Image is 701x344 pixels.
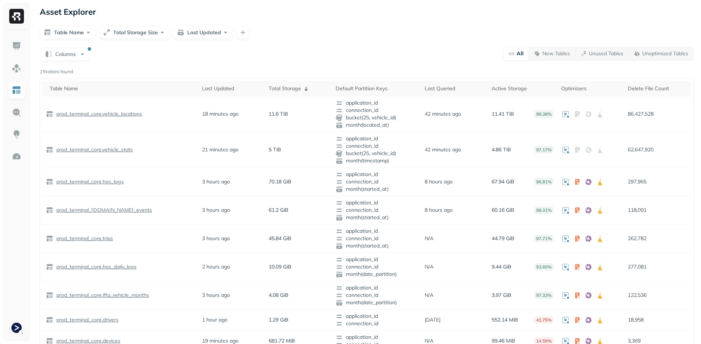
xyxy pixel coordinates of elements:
[12,41,21,51] img: Dashboard
[46,146,53,154] img: table
[55,263,137,270] p: prod_terminal_core.hos_daily_logs
[336,107,417,114] span: connection_id
[41,48,90,61] button: Columns
[336,271,417,278] span: month(date_partition)
[12,63,21,73] img: Assets
[46,207,53,214] img: table
[269,110,288,117] p: 11.6 TiB
[173,26,233,39] button: Last Updated
[53,146,133,153] a: prod_terminal_core.vehicle_stats
[269,178,291,185] p: 70.18 GiB
[55,316,118,323] p: prod_terminal_core.drivers
[336,263,417,271] span: connection_id
[336,135,417,143] span: application_id
[534,110,554,118] p: 98.38%
[425,263,433,270] p: N/A
[336,284,417,292] span: application_id
[425,110,461,117] p: 42 minutes ago
[202,110,238,117] p: 18 minutes ago
[55,110,142,117] p: prod_terminal_core.vehicle_locations
[492,263,511,270] p: 9.44 GiB
[492,110,514,117] p: 11.41 TiB
[336,157,417,165] span: month(timestamp)
[55,235,113,242] p: prod_terminal_core.trips
[534,316,554,324] p: 41.75%
[425,85,484,92] div: Last Queried
[202,316,227,323] p: 1 hour ago
[40,26,96,39] button: Table Name
[53,207,152,214] a: prod_terminal_[DOMAIN_NAME]_events
[336,85,417,92] div: Default Partition Keys
[425,292,433,299] p: N/A
[269,207,288,214] p: 61.2 GiB
[336,313,417,320] span: application_id
[336,150,417,157] span: bucket(25, vehicle_id)
[628,292,687,299] p: 122,536
[46,110,53,118] img: table
[492,292,511,299] p: 3.97 GiB
[40,7,96,17] p: Asset Explorer
[628,235,687,242] p: 262,782
[202,85,262,92] div: Last Updated
[46,316,53,324] img: table
[12,130,21,139] img: Insights
[269,235,291,242] p: 45.84 GiB
[336,186,417,193] span: month(started_at)
[12,152,21,161] img: Optimization
[336,143,417,150] span: connection_id
[492,85,554,92] div: Active Storage
[589,50,623,57] p: Unused Tables
[53,316,118,323] a: prod_terminal_core.drivers
[628,146,687,153] p: 62,647,920
[336,122,417,129] span: month(located_at)
[336,228,417,235] span: application_id
[12,108,21,117] img: Query Explorer
[492,178,514,185] p: 67.94 GiB
[425,146,461,153] p: 42 minutes ago
[269,84,328,93] div: Total Storage
[336,178,417,186] span: connection_id
[202,146,238,153] p: 21 minutes ago
[628,207,687,214] p: 118,091
[55,178,124,185] p: prod_terminal_core.hos_logs
[336,99,417,107] span: application_id
[53,235,113,242] a: prod_terminal_core.trips
[269,146,281,153] p: 5 TiB
[336,235,417,242] span: connection_id
[269,263,291,270] p: 10.09 GiB
[99,26,170,39] button: Total Storage Size
[642,50,688,57] p: Unoptimized Tables
[336,242,417,250] span: month(started_at)
[50,85,195,92] div: Table Name
[46,292,53,299] img: table
[534,206,554,214] p: 98.31%
[425,207,453,214] p: 8 hours ago
[534,235,554,242] p: 97.71%
[202,292,230,299] p: 3 hours ago
[628,263,687,270] p: 277,081
[517,50,524,57] p: All
[202,263,230,270] p: 2 hours ago
[336,207,417,214] span: connection_id
[46,235,53,242] img: table
[336,299,417,306] span: month(date_partition)
[425,316,440,323] p: [DATE]
[336,214,417,221] span: month(started_at)
[53,110,142,117] a: prod_terminal_core.vehicle_locations
[534,291,554,299] p: 97.33%
[202,178,230,185] p: 3 hours ago
[53,263,137,270] a: prod_terminal_core.hos_daily_logs
[492,235,514,242] p: 44.79 GiB
[202,207,230,214] p: 3 hours ago
[425,235,433,242] p: N/A
[12,85,21,95] img: Asset Explorer
[534,178,554,186] p: 96.81%
[55,146,133,153] p: prod_terminal_core.vehicle_stats
[534,146,554,154] p: 97.17%
[492,207,514,214] p: 60.16 GiB
[336,292,417,299] span: connection_id
[492,316,518,323] p: 552.14 MiB
[628,85,687,92] div: Delete File Count
[46,263,53,271] img: table
[55,292,149,299] p: prod_terminal_core.ifta_vehicle_months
